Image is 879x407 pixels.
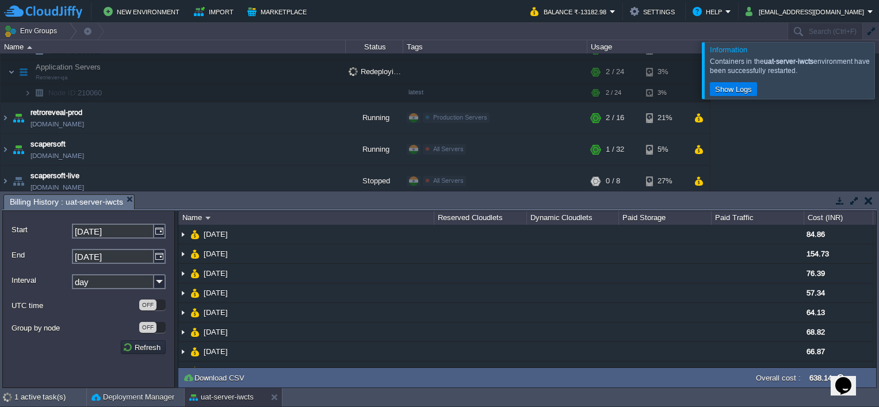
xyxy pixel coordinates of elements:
div: 3% [646,60,683,83]
div: Status [346,40,403,53]
img: AMDAwAAAACH5BAEAAAAALAAAAAABAAEAAAICRAEAOw== [178,322,188,341]
button: Download CSV [183,373,248,383]
img: AMDAwAAAACH5BAEAAAAALAAAAAABAAEAAAICRAEAOw== [16,60,32,83]
img: AMDAwAAAACH5BAEAAAAALAAAAAABAAEAAAICRAEAOw== [27,46,32,49]
img: AMDAwAAAACH5BAEAAAAALAAAAAABAAEAAAICRAEAOw== [205,217,211,220]
a: [DATE] [202,347,230,356]
button: Deployment Manager [91,391,174,403]
button: Balance ₹-13182.98 [530,5,610,18]
div: Name [179,211,434,225]
a: [DATE] [202,327,230,337]
img: CloudJiffy [4,5,82,19]
a: scapersoft [30,139,66,150]
button: Show Logs [712,84,755,94]
span: Retriever-qa [36,74,68,81]
a: [DATE] [202,229,230,239]
div: Paid Traffic [712,211,804,225]
button: Marketplace [247,5,310,18]
iframe: chat widget [831,361,867,396]
label: Interval [12,274,71,286]
span: 210060 [47,88,104,98]
div: Cost (INR) [805,211,873,225]
img: AMDAwAAAACH5BAEAAAAALAAAAAABAAEAAAICRAEAOw== [190,362,200,381]
div: OFF [139,300,156,310]
span: All Servers [433,177,464,184]
img: AMDAwAAAACH5BAEAAAAALAAAAAABAAEAAAICRAEAOw== [178,362,188,381]
div: Running [346,134,403,165]
div: 2 / 24 [606,84,621,102]
label: Group by node [12,322,138,334]
div: Name [1,40,345,53]
span: All Servers [433,145,464,152]
img: AMDAwAAAACH5BAEAAAAALAAAAAABAAEAAAICRAEAOw== [178,342,188,361]
a: scapersoft-live [30,170,79,182]
div: 27% [646,166,683,197]
a: [DATE] [202,288,230,298]
label: 638.14 [809,374,832,382]
span: [DATE] [202,249,230,259]
img: AMDAwAAAACH5BAEAAAAALAAAAAABAAEAAAICRAEAOw== [1,102,10,133]
span: Production Servers [433,114,487,121]
div: Stopped [346,166,403,197]
div: Running [346,102,403,133]
img: AMDAwAAAACH5BAEAAAAALAAAAAABAAEAAAICRAEAOw== [10,134,26,165]
label: End [12,249,71,261]
span: 154.73 [807,249,829,258]
img: AMDAwAAAACH5BAEAAAAALAAAAAABAAEAAAICRAEAOw== [190,342,200,361]
span: Node ID: [48,89,78,97]
div: 1 / 32 [606,134,624,165]
img: AMDAwAAAACH5BAEAAAAALAAAAAABAAEAAAICRAEAOw== [190,303,200,322]
img: AMDAwAAAACH5BAEAAAAALAAAAAABAAEAAAICRAEAOw== [190,244,200,263]
span: Billing History : uat-server-iwcts [10,195,123,209]
img: AMDAwAAAACH5BAEAAAAALAAAAAABAAEAAAICRAEAOw== [190,225,200,244]
button: [EMAIL_ADDRESS][DOMAIN_NAME] [746,5,867,18]
img: AMDAwAAAACH5BAEAAAAALAAAAAABAAEAAAICRAEAOw== [178,264,188,283]
span: 68.82 [807,328,825,336]
img: AMDAwAAAACH5BAEAAAAALAAAAAABAAEAAAICRAEAOw== [178,283,188,302]
a: [DOMAIN_NAME] [30,182,84,193]
button: Refresh [123,342,164,352]
img: AMDAwAAAACH5BAEAAAAALAAAAAABAAEAAAICRAEAOw== [31,84,47,102]
span: 66.87 [807,347,825,356]
div: 0 / 8 [606,166,620,197]
img: AMDAwAAAACH5BAEAAAAALAAAAAABAAEAAAICRAEAOw== [24,84,31,102]
div: Paid Storage [620,211,711,225]
a: [DATE] [202,308,230,317]
button: Settings [630,5,678,18]
div: 1 active task(s) [14,388,86,406]
a: [DATE] [202,268,230,278]
img: AMDAwAAAACH5BAEAAAAALAAAAAABAAEAAAICRAEAOw== [190,264,200,283]
span: 84.86 [807,230,825,239]
span: latest [408,89,423,95]
div: 2 / 24 [606,60,624,83]
img: AMDAwAAAACH5BAEAAAAALAAAAAABAAEAAAICRAEAOw== [178,303,188,322]
div: Tags [404,40,587,53]
div: Usage [588,40,709,53]
label: UTC time [12,300,138,312]
span: 65.01 [807,367,825,375]
img: AMDAwAAAACH5BAEAAAAALAAAAAABAAEAAAICRAEAOw== [1,134,10,165]
a: Application ServersRetriever-qa [35,63,102,71]
img: AMDAwAAAACH5BAEAAAAALAAAAAABAAEAAAICRAEAOw== [190,322,200,341]
div: Dynamic Cloudlets [528,211,619,225]
a: [DATE] [202,366,230,376]
span: 64.13 [807,308,825,317]
span: Redeploying... [349,67,408,76]
div: Reserved Cloudlets [435,211,526,225]
div: 2 / 16 [606,102,624,133]
span: Application Servers [35,62,102,72]
span: 76.39 [807,269,825,278]
img: AMDAwAAAACH5BAEAAAAALAAAAAABAAEAAAICRAEAOw== [178,225,188,244]
span: retroreveal-prod [30,107,82,118]
button: Import [194,5,237,18]
span: Information [710,45,747,54]
img: AMDAwAAAACH5BAEAAAAALAAAAAABAAEAAAICRAEAOw== [178,244,188,263]
button: New Environment [104,5,183,18]
div: 3% [646,84,683,102]
img: AMDAwAAAACH5BAEAAAAALAAAAAABAAEAAAICRAEAOw== [10,102,26,133]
